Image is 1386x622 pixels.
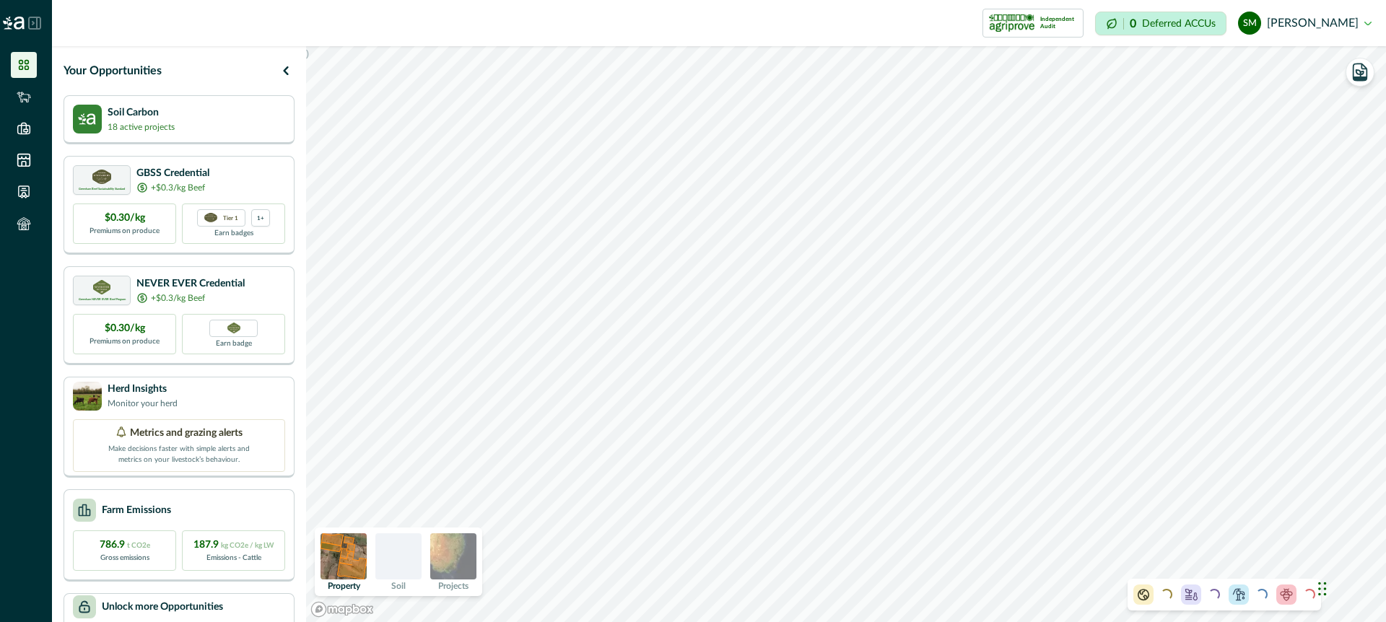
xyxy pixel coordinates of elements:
p: Greenham Beef Sustainability Standard [79,188,125,190]
img: certification logo [204,213,217,223]
img: certification logo [92,170,111,184]
p: Greenham NEVER EVER Beef Program [79,298,126,301]
p: Earn badges [214,227,253,239]
img: certification logo [93,280,111,294]
span: t CO2e [127,542,150,549]
button: certification logoIndependent Audit [982,9,1084,38]
p: Projects [438,582,468,590]
img: projects preview [430,533,476,579]
p: Monitor your herd [108,397,178,410]
p: Gross emissions [100,553,149,564]
p: +$0.3/kg Beef [151,181,205,194]
p: Independent Audit [1040,16,1077,30]
img: property preview [321,533,367,579]
p: Herd Insights [108,382,178,397]
p: 786.9 [100,538,150,553]
p: Premiums on produce [90,336,160,347]
p: $0.30/kg [105,211,145,226]
div: Drag [1318,567,1327,610]
p: 0 [1130,18,1136,30]
img: Logo [3,17,25,30]
p: $0.30/kg [105,321,145,336]
p: Premiums on produce [90,226,160,237]
p: Soil Carbon [108,105,175,121]
p: Property [328,582,360,590]
p: 18 active projects [108,121,175,133]
p: Earn badge [216,337,252,349]
p: Metrics and grazing alerts [130,426,243,441]
p: Your Opportunities [64,62,162,79]
span: kg CO2e / kg LW [221,542,274,549]
p: Deferred ACCUs [1142,18,1216,29]
p: Soil [391,582,406,590]
img: certification logo [989,12,1034,35]
p: GBSS Credential [136,166,209,181]
a: Mapbox logo [310,601,374,618]
div: more credentials avaialble [251,209,270,227]
p: Make decisions faster with simple alerts and metrics on your livestock’s behaviour. [107,441,251,465]
iframe: Chat Widget [1314,553,1386,622]
p: 1+ [257,213,264,222]
p: 187.9 [193,538,274,553]
img: Greenham NEVER EVER certification badge [227,323,240,333]
p: +$0.3/kg Beef [151,292,205,305]
p: Unlock more Opportunities [102,600,223,615]
p: Tier 1 [223,213,238,222]
p: NEVER EVER Credential [136,276,245,292]
p: Emissions - Cattle [206,553,261,564]
p: Farm Emissions [102,503,171,518]
button: steve le moenic[PERSON_NAME] [1238,6,1372,40]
